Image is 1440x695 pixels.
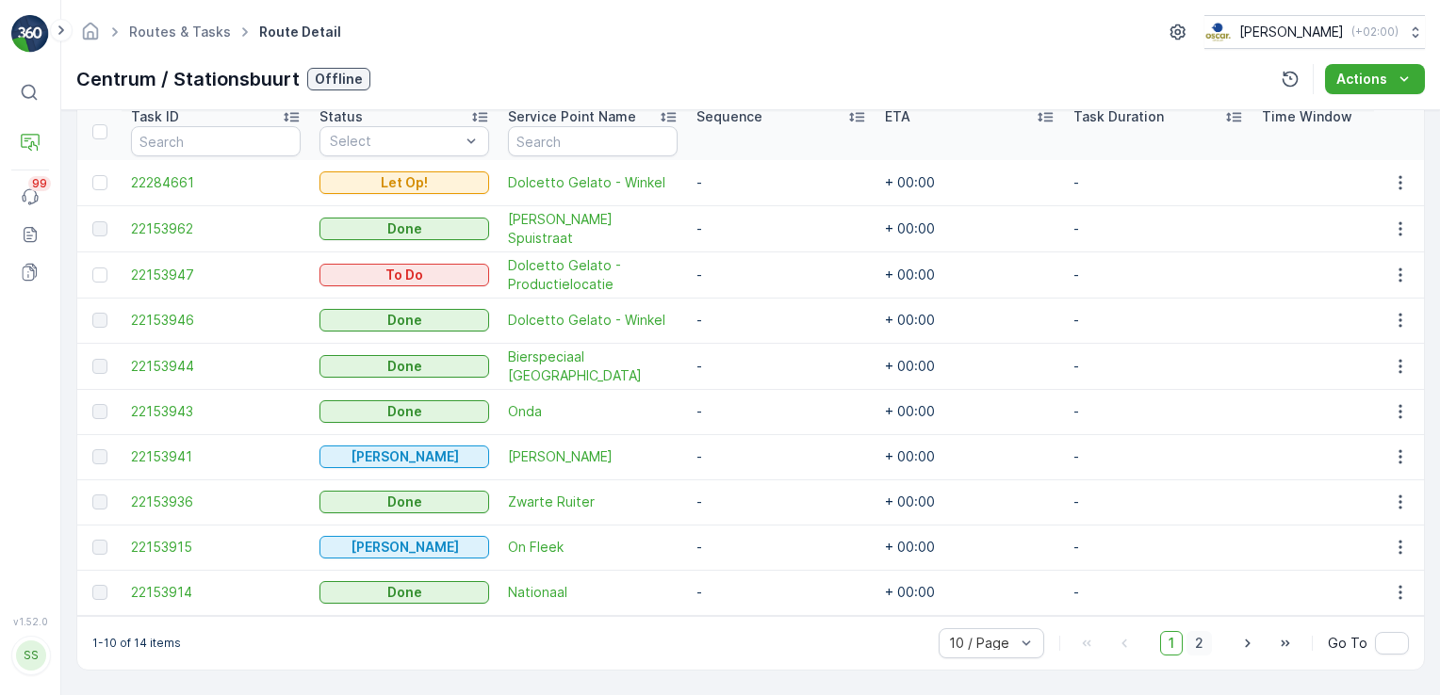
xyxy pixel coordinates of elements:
p: ( +02:00 ) [1351,24,1399,40]
a: 99 [11,178,49,216]
span: v 1.52.0 [11,616,49,627]
td: - [687,251,875,298]
button: Let Op! [319,171,489,194]
a: Onda [508,402,678,421]
td: - [687,525,875,570]
span: 22153936 [131,493,301,511]
p: Offline [315,70,363,89]
a: Zwarte Ruiter [508,493,678,511]
td: + 00:00 [875,525,1064,570]
td: + 00:00 [875,434,1064,479]
span: 22284661 [131,173,301,192]
p: Task ID [131,107,179,126]
p: Centrum / Stationsbuurt [76,65,300,93]
img: logo [11,15,49,53]
button: Done [319,309,489,331]
td: + 00:00 [875,160,1064,205]
td: - [687,298,875,343]
button: Done [319,218,489,240]
img: basis-logo_rgb2x.png [1204,22,1232,42]
td: - [687,205,875,251]
td: - [1064,389,1252,434]
button: Actions [1325,64,1425,94]
button: Done [319,400,489,423]
td: + 00:00 [875,251,1064,298]
a: 22153962 [131,219,301,238]
a: 22153944 [131,357,301,376]
a: Dolcetto Gelato - Productielocatie [508,256,678,294]
input: Search [131,126,301,156]
td: - [687,343,875,389]
td: + 00:00 [875,570,1064,615]
a: 22153943 [131,402,301,421]
p: Status [319,107,363,126]
div: Toggle Row Selected [92,404,107,419]
div: Toggle Row Selected [92,221,107,236]
p: Done [387,583,422,602]
a: Bram Ladage Spuistraat [508,210,678,248]
a: Homepage [80,28,101,44]
td: - [1064,570,1252,615]
td: - [687,434,875,479]
td: + 00:00 [875,479,1064,525]
td: - [687,389,875,434]
span: [PERSON_NAME] [508,447,678,466]
button: Offline [307,68,370,90]
a: Dolcetto Gelato - Winkel [508,173,678,192]
button: [PERSON_NAME](+02:00) [1204,15,1425,49]
a: 22153915 [131,538,301,557]
td: - [1064,434,1252,479]
span: 22153947 [131,266,301,284]
a: On Fleek [508,538,678,557]
div: SS [16,640,46,671]
p: 1-10 of 14 items [92,636,181,651]
span: 2 [1186,631,1212,655]
p: Let Op! [381,173,428,192]
div: Toggle Row Selected [92,313,107,328]
td: - [1064,525,1252,570]
p: Sequence [696,107,762,126]
td: + 00:00 [875,343,1064,389]
button: Done [319,491,489,513]
span: [PERSON_NAME] Spuistraat [508,210,678,248]
p: [PERSON_NAME] [351,447,459,466]
span: Go To [1328,634,1367,653]
td: + 00:00 [875,389,1064,434]
input: Search [508,126,678,156]
td: - [1064,479,1252,525]
p: Task Duration [1073,107,1164,126]
p: [PERSON_NAME] [351,538,459,557]
div: Toggle Row Selected [92,494,107,509]
div: Toggle Row Selected [92,175,107,190]
p: 99 [32,176,47,191]
p: Done [387,357,422,376]
p: Service Point Name [508,107,636,126]
td: - [687,479,875,525]
button: Geen Afval [319,536,489,558]
td: - [1064,160,1252,205]
p: Done [387,493,422,511]
td: - [687,160,875,205]
a: 22153946 [131,311,301,330]
button: Geen Afval [319,445,489,468]
p: Done [387,219,422,238]
a: Dolcetto Gelato - Winkel [508,311,678,330]
a: Bierspeciaal café de Paas [508,347,678,385]
div: Toggle Row Selected [92,585,107,600]
p: Done [387,402,422,421]
td: + 00:00 [875,298,1064,343]
p: Time Window [1262,107,1352,126]
td: - [1064,343,1252,389]
a: Nationaal [508,583,678,602]
a: 22153914 [131,583,301,602]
